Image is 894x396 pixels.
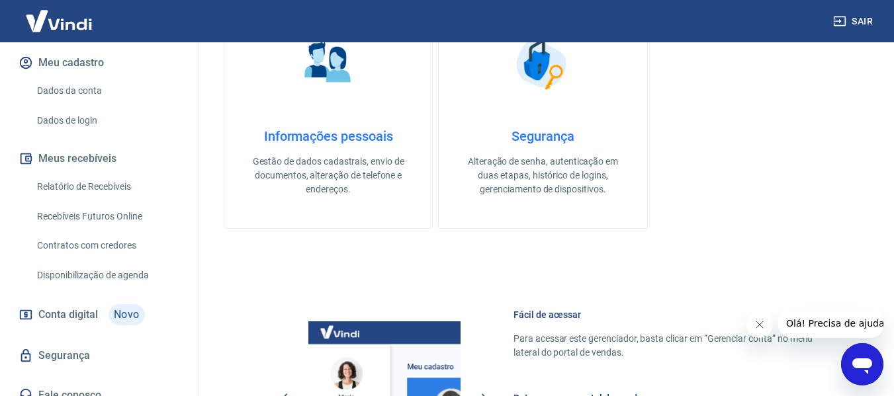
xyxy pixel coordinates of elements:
[295,30,361,97] img: Informações pessoais
[778,309,883,338] iframe: Mensagem da empresa
[246,128,411,144] h4: Informações pessoais
[32,77,182,104] a: Dados da conta
[514,332,830,360] p: Para acessar este gerenciador, basta clicar em “Gerenciar conta” no menu lateral do portal de ven...
[16,48,182,77] button: Meu cadastro
[32,203,182,230] a: Recebíveis Futuros Online
[32,173,182,200] a: Relatório de Recebíveis
[460,128,625,144] h4: Segurança
[746,311,773,338] iframe: Fechar mensagem
[246,155,411,196] p: Gestão de dados cadastrais, envio de documentos, alteração de telefone e endereços.
[510,30,576,97] img: Segurança
[38,305,98,324] span: Conta digital
[32,262,182,289] a: Disponibilização de agenda
[16,341,182,370] a: Segurança
[460,155,625,196] p: Alteração de senha, autenticação em duas etapas, histórico de logins, gerenciamento de dispositivos.
[109,304,145,325] span: Novo
[16,299,182,331] a: Conta digitalNovo
[16,1,102,41] img: Vindi
[16,144,182,173] button: Meus recebíveis
[8,9,111,20] span: Olá! Precisa de ajuda?
[514,308,830,321] h6: Fácil de acessar
[841,343,883,385] iframe: Botão para abrir a janela de mensagens
[32,107,182,134] a: Dados de login
[830,9,878,34] button: Sair
[32,232,182,259] a: Contratos com credores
